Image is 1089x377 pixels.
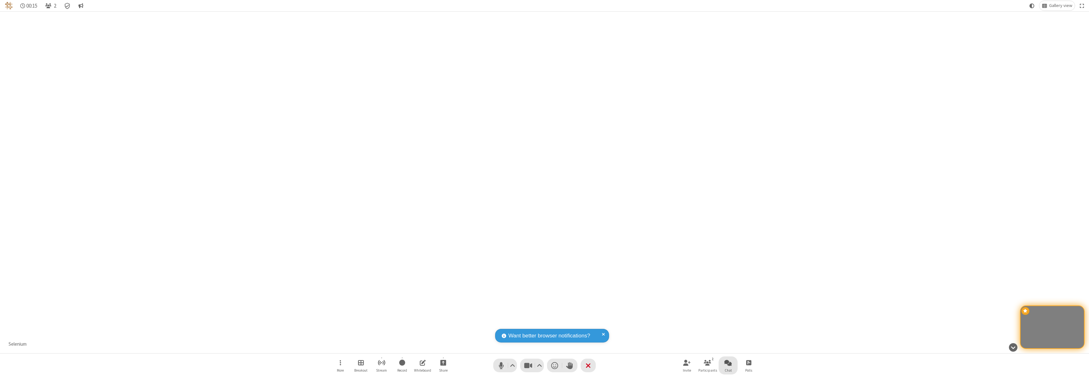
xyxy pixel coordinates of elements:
[76,1,86,10] button: Conversation
[1027,1,1037,10] button: Using system theme
[6,341,29,348] div: Selenium
[725,368,732,372] span: Chat
[42,1,59,10] button: Open participant list
[434,356,453,374] button: Start sharing
[26,3,37,9] span: 00:15
[710,356,715,362] div: 2
[393,356,412,374] button: Start recording
[535,359,544,372] button: Video setting
[5,2,13,9] img: QA Selenium DO NOT DELETE OR CHANGE
[61,1,73,10] div: Meeting details Encryption enabled
[508,359,517,372] button: Audio settings
[520,359,544,372] button: Stop video (⌘+Shift+V)
[414,368,431,372] span: Whiteboard
[562,359,577,372] button: Raise hand
[372,356,391,374] button: Start streaming
[439,368,448,372] span: Share
[739,356,758,374] button: Open poll
[581,359,596,372] button: End or leave meeting
[745,368,752,372] span: Polls
[1049,3,1072,8] span: Gallery view
[413,356,432,374] button: Open shared whiteboard
[677,356,696,374] button: Invite participants (⌘+Shift+I)
[1006,340,1020,355] button: Hide
[547,359,562,372] button: Send a reaction
[1077,1,1087,10] button: Fullscreen
[354,368,368,372] span: Breakout
[331,356,350,374] button: Open menu
[1039,1,1075,10] button: Change layout
[508,332,590,340] span: Want better browser notifications?
[698,368,717,372] span: Participants
[698,356,717,374] button: Open participant list
[18,1,40,10] div: Timer
[54,3,56,9] span: 2
[493,359,517,372] button: Mute (⌘+Shift+A)
[719,356,738,374] button: Open chat
[683,368,691,372] span: Invite
[397,368,407,372] span: Record
[351,356,370,374] button: Manage Breakout Rooms
[376,368,387,372] span: Stream
[337,368,344,372] span: More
